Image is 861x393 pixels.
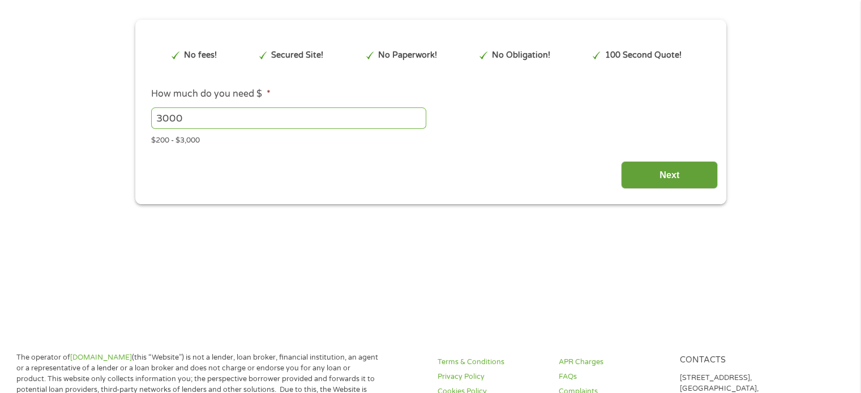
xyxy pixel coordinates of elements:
a: FAQs [559,372,666,382]
label: How much do you need $ [151,88,270,100]
a: Privacy Policy [438,372,545,382]
p: No Paperwork! [378,49,437,62]
a: APR Charges [559,357,666,368]
input: Next [621,161,718,189]
p: No Obligation! [492,49,550,62]
h4: Contacts [679,355,787,366]
p: Secured Site! [271,49,323,62]
p: No fees! [184,49,217,62]
a: [DOMAIN_NAME] [70,353,132,362]
a: Terms & Conditions [438,357,545,368]
div: $200 - $3,000 [151,131,709,146]
p: 100 Second Quote! [605,49,682,62]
